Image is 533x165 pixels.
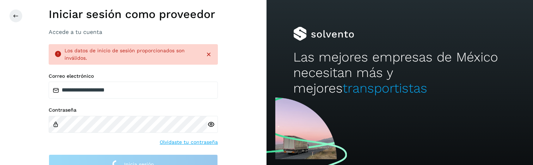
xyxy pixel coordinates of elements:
[49,7,218,21] h1: Iniciar sesión como proveedor
[49,107,218,113] label: Contraseña
[343,81,427,96] span: transportistas
[49,73,218,79] label: Correo electrónico
[293,49,507,96] h2: Las mejores empresas de México necesitan más y mejores
[65,47,200,62] div: Los datos de inicio de sesión proporcionados son inválidos.
[160,139,218,146] a: Olvidaste tu contraseña
[49,29,218,35] h3: Accede a tu cuenta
